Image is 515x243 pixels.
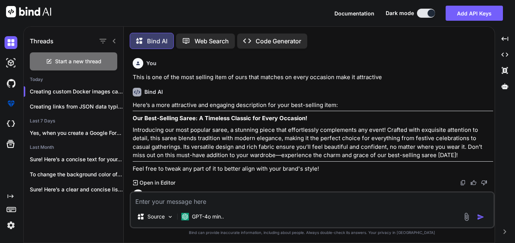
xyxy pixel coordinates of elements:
[30,37,54,46] h1: Threads
[195,37,229,46] p: Web Search
[192,213,224,220] p: GPT-4o min..
[146,191,156,199] h6: You
[386,9,414,17] span: Dark mode
[30,156,123,163] p: Sure! Here’s a concise text for your...
[5,77,17,90] img: githubDark
[256,37,301,46] p: Code Generator
[5,57,17,69] img: darkAi-studio
[24,76,123,83] h2: Today
[133,115,307,122] strong: Our Best-Selling Saree: A Timeless Classic for Every Occasion!
[6,6,51,17] img: Bind AI
[481,180,487,186] img: dislike
[30,129,123,137] p: Yes, when you create a Google Form,...
[5,219,17,232] img: settings
[446,6,503,21] button: Add API Keys
[334,9,374,17] button: Documentation
[133,101,493,110] p: Here’s a more attractive and engaging description for your best-selling item:
[460,180,466,186] img: copy
[144,88,163,96] h6: Bind AI
[146,60,156,67] h6: You
[130,230,495,235] p: Bind can provide inaccurate information, including about people. Always double-check its answers....
[147,213,165,220] p: Source
[5,118,17,130] img: cloudideIcon
[133,165,493,173] p: Feel free to tweak any part of it to better align with your brand's style!
[30,103,123,110] p: Creating links from JSON data typically involves...
[30,171,123,178] p: To change the background color of the...
[30,88,123,95] p: Creating custom Docker images can be a g...
[24,118,123,124] h2: Last 7 Days
[147,37,167,46] p: Bind AI
[477,213,484,221] img: icon
[24,144,123,150] h2: Last Month
[181,213,189,220] img: GPT-4o mini
[5,97,17,110] img: premium
[133,73,493,82] p: This is one of the most selling item of ours that matches on every occasion make it attractive
[462,212,471,221] img: attachment
[334,10,374,17] span: Documentation
[5,36,17,49] img: darkChat
[471,180,477,186] img: like
[167,214,173,220] img: Pick Models
[30,186,123,193] p: Sure! Here’s a clear and concise list...
[139,179,175,186] p: Open in Editor
[55,58,101,65] span: Start a new thread
[133,126,493,160] p: Introducing our most popular saree, a stunning piece that effortlessly complements any event! Cra...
